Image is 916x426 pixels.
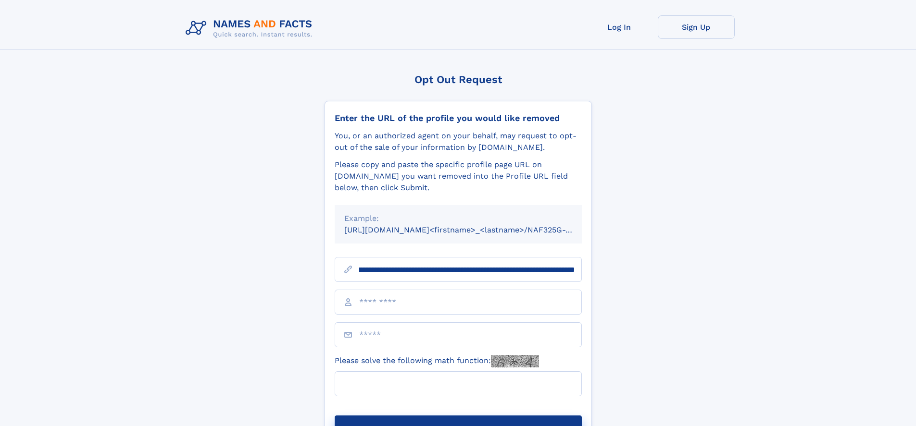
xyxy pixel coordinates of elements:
[325,73,592,85] div: Opt Out Request
[335,113,582,123] div: Enter the URL of the profile you would like removed
[335,159,582,194] div: Please copy and paste the specific profile page URL on [DOMAIN_NAME] you want removed into the Pr...
[335,130,582,153] div: You, or an authorized agent on your behalf, may request to opt-out of the sale of your informatio...
[344,213,572,224] div: Example:
[581,15,658,39] a: Log In
[335,355,539,367] label: Please solve the following math function:
[658,15,735,39] a: Sign Up
[344,225,600,234] small: [URL][DOMAIN_NAME]<firstname>_<lastname>/NAF325G-xxxxxxxx
[182,15,320,41] img: Logo Names and Facts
